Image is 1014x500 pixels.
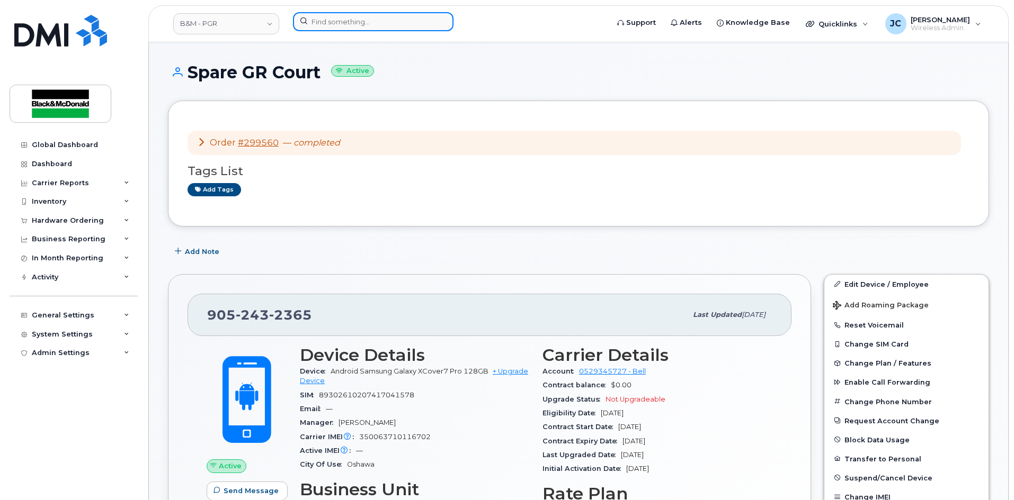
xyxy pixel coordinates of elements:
span: Active IMEI [300,447,356,454]
button: Request Account Change [824,411,989,430]
span: Last updated [693,311,742,319]
span: 350063710116702 [359,433,431,441]
span: Android Samsung Galaxy XCover7 Pro 128GB [331,367,488,375]
span: Account [542,367,579,375]
span: Oshawa [347,460,375,468]
button: Reset Voicemail [824,315,989,334]
span: Upgrade Status [542,395,606,403]
span: Quicklinks [819,20,857,28]
button: Suspend/Cancel Device [824,468,989,487]
button: Change SIM Card [824,334,989,353]
div: Quicklinks [798,13,876,34]
span: JC [890,17,901,30]
div: Jackie Cox [878,13,989,34]
span: [DATE] [601,409,624,417]
span: [DATE] [742,311,766,319]
h1: Spare GR Court [168,63,989,81]
span: [DATE] [621,451,644,459]
h3: Carrier Details [542,346,772,365]
span: [DATE] [626,465,649,472]
span: SIM [300,391,319,399]
span: Contract balance [542,381,611,389]
span: Contract Expiry Date [542,437,622,445]
span: 89302610207417041578 [319,391,414,399]
span: Enable Call Forwarding [844,378,930,386]
a: B&M - PGR [173,13,279,34]
span: Order [210,138,236,148]
span: Manager [300,419,339,426]
span: City Of Use [300,460,347,468]
input: Find something... [293,12,453,31]
h3: Device Details [300,346,530,365]
span: Email [300,405,326,413]
button: Change Plan / Features [824,353,989,372]
span: Initial Activation Date [542,465,626,472]
a: Edit Device / Employee [824,275,989,294]
button: Change Phone Number [824,392,989,411]
span: [PERSON_NAME] [911,15,970,24]
a: Knowledge Base [709,12,797,33]
span: Alerts [680,17,702,28]
span: Suspend/Cancel Device [844,474,932,481]
span: Wireless Admin [911,24,970,32]
span: Add Note [185,247,219,257]
span: Send Message [224,486,279,496]
span: 2365 [269,307,312,323]
a: Alerts [663,12,709,33]
span: 243 [236,307,269,323]
span: Support [626,17,656,28]
span: Not Upgradeable [606,395,665,403]
span: [PERSON_NAME] [339,419,396,426]
span: Knowledge Base [726,17,790,28]
span: — [356,447,363,454]
span: [DATE] [618,423,641,431]
span: Last Upgraded Date [542,451,621,459]
span: Carrier IMEI [300,433,359,441]
span: Add Roaming Package [833,301,929,311]
span: — [283,138,340,148]
a: 0529345727 - Bell [579,367,646,375]
small: Active [331,65,374,77]
a: Support [610,12,663,33]
span: Contract Start Date [542,423,618,431]
span: Change Plan / Features [844,359,931,367]
span: $0.00 [611,381,631,389]
em: completed [293,138,340,148]
h3: Tags List [188,165,969,178]
button: Enable Call Forwarding [824,372,989,392]
span: Eligibility Date [542,409,601,417]
h3: Business Unit [300,480,530,499]
a: #299560 [238,138,279,148]
button: Transfer to Personal [824,449,989,468]
button: Add Note [168,242,228,261]
span: — [326,405,333,413]
span: 905 [207,307,312,323]
span: Active [219,461,242,471]
a: Add tags [188,183,241,196]
span: Device [300,367,331,375]
button: Add Roaming Package [824,294,989,315]
button: Block Data Usage [824,430,989,449]
span: [DATE] [622,437,645,445]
